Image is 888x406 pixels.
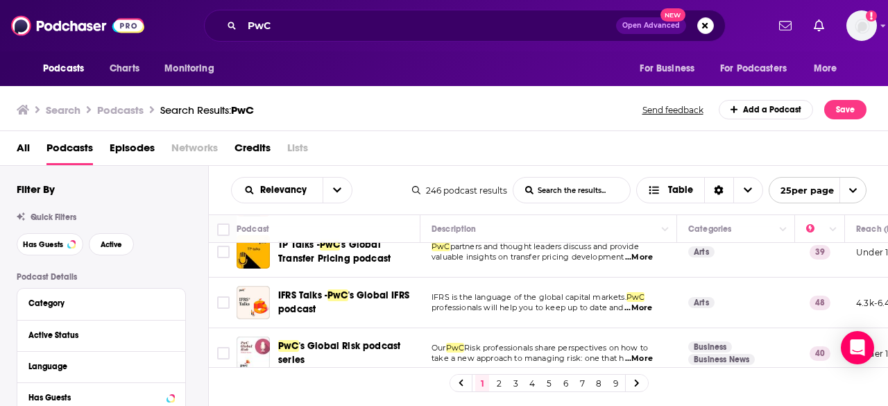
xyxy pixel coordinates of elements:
[110,137,155,165] a: Episodes
[11,12,144,39] img: Podchaser - Follow, Share and Rate Podcasts
[688,354,755,365] a: Business News
[625,252,653,263] span: ...More
[17,183,55,196] h2: Filter By
[17,272,186,282] p: Podcast Details
[558,375,572,391] a: 6
[287,137,308,165] span: Lists
[217,347,230,360] span: Toggle select row
[824,100,866,119] button: Save
[234,137,271,165] a: Credits
[846,10,877,41] button: Show profile menu
[28,330,165,340] div: Active Status
[810,296,830,310] p: 48
[101,241,122,248] span: Active
[171,137,218,165] span: Networks
[101,56,148,82] a: Charts
[432,242,450,251] span: PwC
[630,56,712,82] button: open menu
[46,137,93,165] a: Podcasts
[278,289,327,301] span: IFRS Talks -
[450,242,639,251] span: partners and thought leaders discuss and provide
[475,375,489,391] a: 1
[160,103,254,117] a: Search Results:PwC
[624,303,652,314] span: ...More
[769,180,834,201] span: 25 per page
[412,185,507,196] div: 246 podcast results
[432,303,624,312] span: professionals will help you to keep up to date and
[28,389,174,406] button: Has Guests
[638,104,708,116] button: Send feedback
[711,56,807,82] button: open menu
[31,212,76,222] span: Quick Filters
[592,375,606,391] a: 8
[660,8,685,22] span: New
[846,10,877,41] span: Logged in as headlandconsultancy
[608,375,622,391] a: 9
[525,375,539,391] a: 4
[278,239,320,251] span: TP Talks -
[719,100,814,119] a: Add a Podcast
[28,362,165,371] div: Language
[464,343,648,353] span: Risk professionals share perspectives on how to
[432,343,446,353] span: Our
[237,337,270,370] img: PwC's Global Risk podcast series
[432,252,624,262] span: valuable insights on transfer pricing development
[688,341,732,353] a: Business
[432,292,626,302] span: IFRS is the language of the global capital markets.
[804,56,855,82] button: open menu
[432,221,476,237] div: Description
[432,353,624,363] span: take a new approach to managing risk: one that h
[814,59,837,78] span: More
[446,343,465,353] span: PwC
[237,235,270,269] img: TP Talks - PwC's Global Transfer Pricing podcast
[164,59,214,78] span: Monitoring
[28,294,174,312] button: Category
[575,375,589,391] a: 7
[323,178,352,203] button: open menu
[846,10,877,41] img: User Profile
[688,297,715,308] a: Arts
[110,59,139,78] span: Charts
[622,22,680,29] span: Open Advanced
[160,103,254,117] div: Search Results:
[810,346,830,360] p: 40
[231,177,352,203] h2: Choose List sort
[509,375,522,391] a: 3
[23,241,63,248] span: Has Guests
[775,221,792,238] button: Column Actions
[17,233,83,255] button: Has Guests
[43,59,84,78] span: Podcasts
[542,375,556,391] a: 5
[626,292,645,302] span: PwC
[17,137,30,165] span: All
[204,10,726,42] div: Search podcasts, credits, & more...
[242,15,616,37] input: Search podcasts, credits, & more...
[155,56,232,82] button: open menu
[866,10,877,22] svg: Add a profile image
[278,238,416,266] a: TP Talks -PwC's Global Transfer Pricing podcast
[704,178,733,203] div: Sort Direction
[657,221,674,238] button: Column Actions
[808,14,830,37] a: Show notifications dropdown
[232,185,323,195] button: open menu
[841,331,874,364] div: Open Intercom Messenger
[806,221,826,237] div: Power Score
[237,286,270,319] img: IFRS Talks - PwC's Global IFRS podcast
[28,393,162,403] div: Has Guests
[217,246,230,258] span: Toggle select row
[89,233,134,255] button: Active
[28,326,174,344] button: Active Status
[46,103,80,117] h3: Search
[28,357,174,375] button: Language
[769,177,866,203] button: open menu
[237,221,269,237] div: Podcast
[636,177,763,203] button: Choose View
[217,296,230,309] span: Toggle select row
[327,289,348,301] span: PwC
